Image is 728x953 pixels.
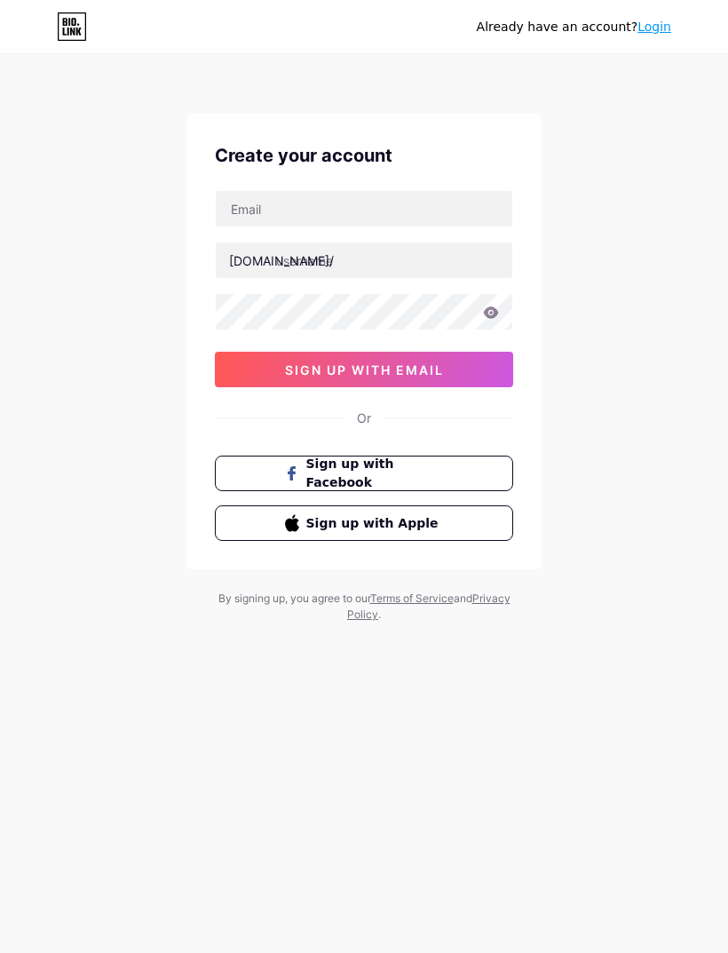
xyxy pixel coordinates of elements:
span: Sign up with Apple [306,514,444,533]
button: Sign up with Facebook [215,456,513,491]
span: Sign up with Facebook [306,455,444,492]
a: Terms of Service [370,592,454,605]
span: sign up with email [285,362,444,377]
div: Already have an account? [477,18,671,36]
div: [DOMAIN_NAME]/ [229,251,334,270]
a: Login [637,20,671,34]
input: Email [216,191,512,226]
button: sign up with email [215,352,513,387]
div: Or [357,409,371,427]
div: Create your account [215,142,513,169]
button: Sign up with Apple [215,505,513,541]
input: username [216,242,512,278]
div: By signing up, you agree to our and . [213,591,515,623]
